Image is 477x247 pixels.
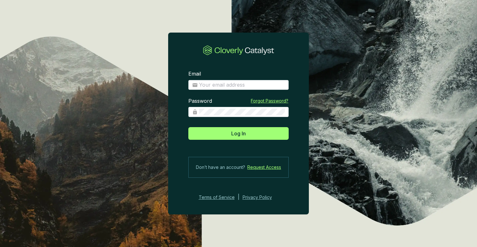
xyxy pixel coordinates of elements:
a: Request Access [247,164,281,171]
a: Terms of Service [197,194,235,201]
label: Email [188,71,201,77]
span: Don’t have an account? [196,164,245,171]
a: Forgot Password? [251,98,288,104]
label: Password [188,98,212,105]
input: Email [199,82,285,89]
button: Log In [188,127,289,140]
div: | [238,194,239,201]
input: Password [199,108,285,115]
span: Log In [231,130,246,137]
a: Privacy Policy [243,194,280,201]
